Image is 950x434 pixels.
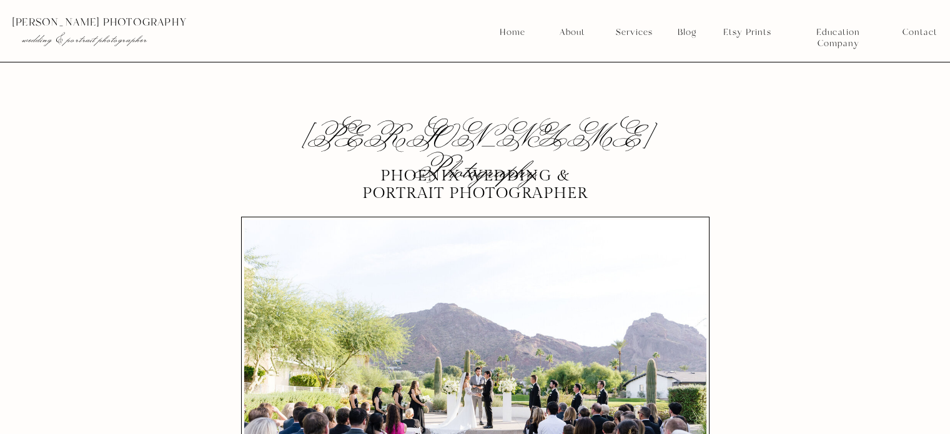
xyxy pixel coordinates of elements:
a: Blog [673,27,701,38]
a: Services [611,27,657,38]
a: Education Company [795,27,881,38]
a: Home [499,27,526,38]
a: About [556,27,588,38]
h2: [PERSON_NAME] Photography [265,123,686,153]
p: Phoenix Wedding & portrait photographer [357,167,595,202]
a: Contact [903,27,937,38]
p: [PERSON_NAME] photography [12,17,280,28]
a: Etsy Prints [718,27,776,38]
p: wedding & portrait photographer [22,33,254,46]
